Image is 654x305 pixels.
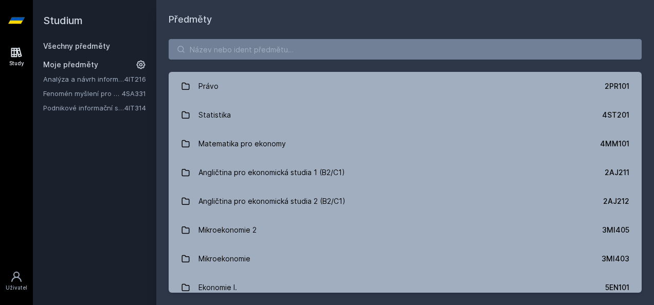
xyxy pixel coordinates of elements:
[124,75,146,83] a: 4IT216
[43,60,98,70] span: Moje předměty
[602,225,629,235] div: 3MI405
[169,101,642,129] a: Statistika 4ST201
[43,88,122,99] a: Fenomén myšlení pro manažery
[198,191,346,212] div: Angličtina pro ekonomická studia 2 (B2/C1)
[43,74,124,84] a: Analýza a návrh informačních systémů
[198,220,257,240] div: Mikroekonomie 2
[122,89,146,98] a: 4SA331
[602,110,629,120] div: 4ST201
[169,216,642,244] a: Mikroekonomie 2 3MI405
[9,60,24,67] div: Study
[198,249,250,269] div: Mikroekonomie
[600,139,629,149] div: 4MM101
[169,72,642,101] a: Právo 2PR101
[169,244,642,273] a: Mikroekonomie 3MI403
[605,167,629,178] div: 2AJ211
[2,265,31,297] a: Uživatel
[198,105,231,125] div: Statistika
[169,273,642,302] a: Ekonomie I. 5EN101
[124,104,146,112] a: 4IT314
[169,39,642,60] input: Název nebo ident předmětu…
[169,12,642,27] h1: Předměty
[198,76,219,97] div: Právo
[605,81,629,91] div: 2PR101
[6,284,27,292] div: Uživatel
[605,282,629,293] div: 5EN101
[43,42,110,50] a: Všechny předměty
[198,162,345,183] div: Angličtina pro ekonomická studia 1 (B2/C1)
[602,254,629,264] div: 3MI403
[169,129,642,158] a: Matematika pro ekonomy 4MM101
[43,103,124,113] a: Podnikové informační systémy
[169,187,642,216] a: Angličtina pro ekonomická studia 2 (B2/C1) 2AJ212
[2,41,31,72] a: Study
[198,277,237,298] div: Ekonomie I.
[169,158,642,187] a: Angličtina pro ekonomická studia 1 (B2/C1) 2AJ211
[198,134,286,154] div: Matematika pro ekonomy
[603,196,629,206] div: 2AJ212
